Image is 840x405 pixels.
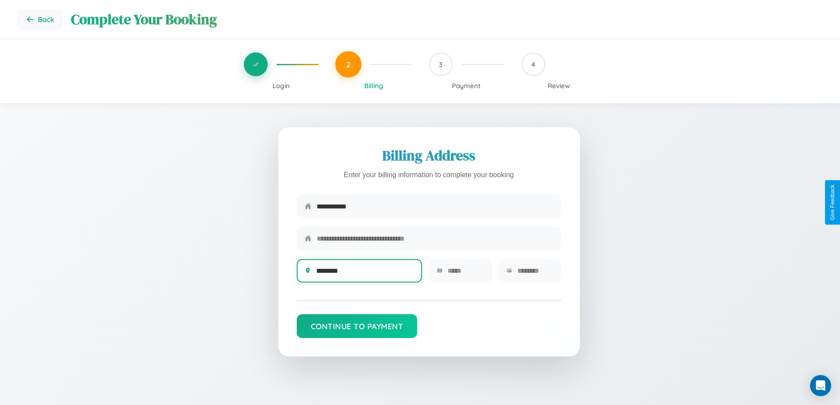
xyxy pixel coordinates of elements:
[810,375,831,396] div: Open Intercom Messenger
[439,60,443,69] span: 3
[18,9,62,30] button: Go back
[364,82,383,90] span: Billing
[452,82,481,90] span: Payment
[531,60,535,69] span: 4
[297,169,561,182] p: Enter your billing information to complete your booking
[71,10,822,29] h1: Complete Your Booking
[548,82,570,90] span: Review
[273,82,290,90] span: Login
[346,59,351,69] span: 2
[297,314,418,338] button: Continue to Payment
[297,146,561,165] h2: Billing Address
[829,185,836,220] div: Give Feedback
